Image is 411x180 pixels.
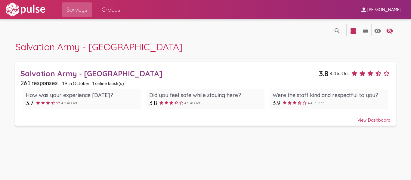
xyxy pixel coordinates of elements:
button: language [384,24,396,36]
span: 4.4 in Oct [330,71,349,76]
button: language [347,24,359,36]
button: language [331,24,343,36]
span: 3.9 [273,99,280,107]
mat-icon: language [350,27,357,35]
button: language [359,24,371,36]
a: Groups [97,2,125,17]
div: Did you feel safe while staying here? [149,92,262,99]
div: View Dashboard [20,112,390,123]
div: How was your experience [DATE]? [26,92,138,99]
span: 3.8 [149,99,157,107]
div: Salvation Army - [GEOGRAPHIC_DATA] [20,69,319,78]
span: 4.4 in Oct [308,101,324,105]
span: 1 online kiosk(s) [92,81,124,86]
span: 3.7 [26,99,34,107]
span: Surveys [67,4,87,15]
mat-icon: language [362,27,369,35]
mat-icon: language [334,27,341,35]
a: Surveys [62,2,92,17]
mat-icon: language [386,27,393,35]
span: 3.8 [319,69,329,78]
button: language [372,24,384,36]
button: [PERSON_NAME] [355,4,406,15]
span: Groups [102,4,120,15]
span: 4.2 in Oct [61,101,77,105]
div: Were the staff kind and respectful to you? [273,92,385,99]
span: 4.5 in Oct [184,101,200,105]
span: 261 responses [20,79,58,86]
span: [PERSON_NAME] [367,7,401,13]
mat-icon: language [374,27,381,35]
span: 19 in October [62,81,90,86]
a: Salvation Army - [GEOGRAPHIC_DATA]3.84.4 in Oct261 responses19 in October1 online kiosk(s)How was... [15,62,396,126]
img: white-logo.svg [5,2,46,17]
span: Salvation Army - [GEOGRAPHIC_DATA] [15,41,183,53]
mat-icon: person [360,6,367,14]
